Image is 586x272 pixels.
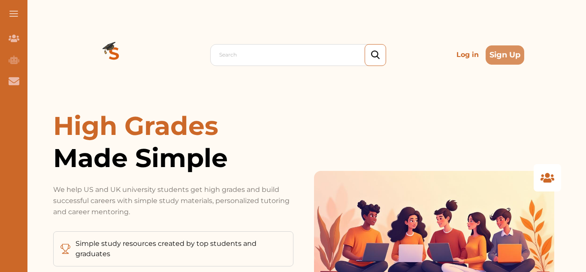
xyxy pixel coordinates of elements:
[53,142,293,174] span: Made Simple
[453,46,482,63] p: Log in
[76,239,286,259] p: Simple study resources created by top students and graduates
[83,24,145,86] img: Logo
[53,110,218,141] span: High Grades
[371,51,380,60] img: search_icon
[53,184,293,218] p: We help US and UK university students get high grades and build successful careers with simple st...
[486,45,524,65] button: Sign Up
